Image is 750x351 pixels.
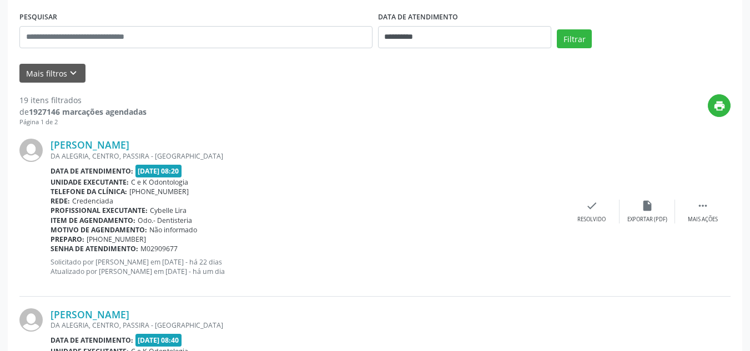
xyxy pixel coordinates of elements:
[72,196,113,206] span: Credenciada
[29,106,147,117] strong: 1927146 marcações agendadas
[51,216,135,225] b: Item de agendamento:
[19,106,147,118] div: de
[627,216,667,223] div: Exportar (PDF)
[51,321,564,330] div: DA ALEGRIA, CENTRO, PASSIRA - [GEOGRAPHIC_DATA]
[51,308,129,321] a: [PERSON_NAME]
[51,151,564,161] div: DA ALEGRIA, CENTRO, PASSIRA - [GEOGRAPHIC_DATA]
[150,206,187,215] span: Cybelle Lira
[708,94,731,117] button: print
[51,257,564,276] p: Solicitado por [PERSON_NAME] em [DATE] - há 22 dias Atualizado por [PERSON_NAME] em [DATE] - há u...
[129,187,189,196] span: [PHONE_NUMBER]
[697,200,709,212] i: 
[19,139,43,162] img: img
[51,177,129,187] b: Unidade executante:
[51,187,127,196] b: Telefone da clínica:
[135,165,182,177] span: [DATE] 08:20
[87,235,146,244] span: [PHONE_NUMBER]
[51,225,147,235] b: Motivo de agendamento:
[140,244,178,253] span: M02909677
[131,177,188,187] span: C e K Odontologia
[51,235,84,244] b: Preparo:
[557,29,592,48] button: Filtrar
[713,100,726,112] i: print
[135,334,182,347] span: [DATE] 08:40
[19,94,147,106] div: 19 itens filtrados
[378,9,458,26] label: DATA DE ATENDIMENTO
[51,206,148,215] b: Profissional executante:
[688,216,718,223] div: Mais ações
[51,244,138,253] b: Senha de atendimento:
[577,216,606,223] div: Resolvido
[641,200,653,212] i: insert_drive_file
[19,118,147,127] div: Página 1 de 2
[51,335,133,345] b: Data de atendimento:
[138,216,192,225] span: Odo.- Dentisteria
[19,9,57,26] label: PESQUISAR
[51,196,70,206] b: Rede:
[19,308,43,332] img: img
[586,200,598,212] i: check
[19,64,85,83] button: Mais filtroskeyboard_arrow_down
[51,166,133,176] b: Data de atendimento:
[67,67,79,79] i: keyboard_arrow_down
[51,139,129,151] a: [PERSON_NAME]
[149,225,197,235] span: Não informado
